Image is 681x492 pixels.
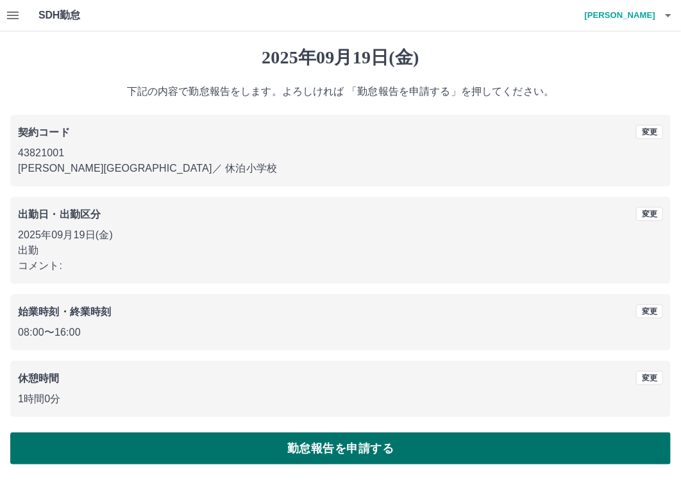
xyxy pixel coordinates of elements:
[18,243,663,258] p: 出勤
[636,304,663,318] button: 変更
[636,125,663,139] button: 変更
[10,84,671,99] p: 下記の内容で勤怠報告をします。よろしければ 「勤怠報告を申請する」を押してください。
[10,432,671,464] button: 勤怠報告を申請する
[18,373,60,384] b: 休憩時間
[18,227,663,243] p: 2025年09月19日(金)
[18,306,111,317] b: 始業時刻・終業時刻
[18,209,101,220] b: 出勤日・出勤区分
[18,258,663,274] p: コメント:
[18,391,663,407] p: 1時間0分
[18,127,70,138] b: 契約コード
[18,161,663,176] p: [PERSON_NAME][GEOGRAPHIC_DATA] ／ 休泊小学校
[636,371,663,385] button: 変更
[18,325,663,340] p: 08:00 〜 16:00
[18,145,663,161] p: 43821001
[10,47,671,69] h1: 2025年09月19日(金)
[636,207,663,221] button: 変更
